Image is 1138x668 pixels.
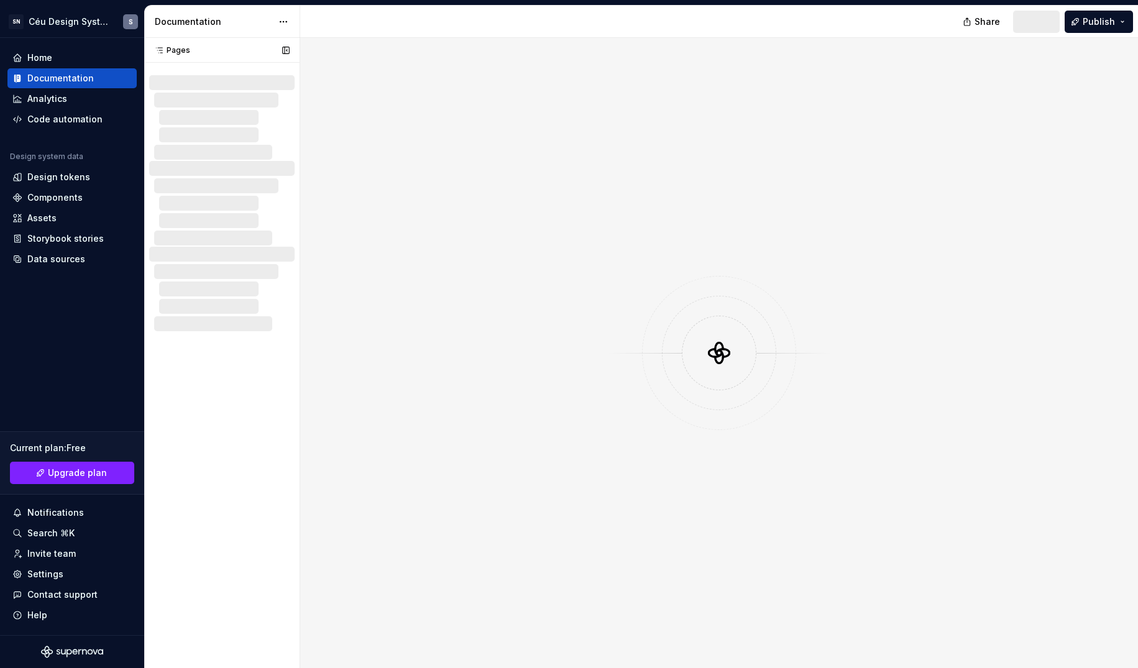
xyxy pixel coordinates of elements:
div: Notifications [27,506,84,519]
div: Home [27,52,52,64]
a: Documentation [7,68,137,88]
div: Code automation [27,113,103,126]
a: Assets [7,208,137,228]
a: Data sources [7,249,137,269]
div: Documentation [27,72,94,85]
a: Design tokens [7,167,137,187]
div: Contact support [27,588,98,601]
svg: Supernova Logo [41,646,103,658]
div: Design tokens [27,171,90,183]
div: Analytics [27,93,67,105]
button: Notifications [7,503,137,523]
a: Settings [7,564,137,584]
div: Storybook stories [27,232,104,245]
div: Pages [149,45,190,55]
div: Design system data [10,152,83,162]
button: Contact support [7,585,137,605]
button: SNCéu Design SystemS [2,8,142,35]
div: Search ⌘K [27,527,75,539]
button: Help [7,605,137,625]
div: Céu Design System [29,16,108,28]
div: S [129,17,133,27]
span: Share [975,16,1000,28]
a: Home [7,48,137,68]
div: Components [27,191,83,204]
div: Current plan : Free [10,442,134,454]
a: Storybook stories [7,229,137,249]
div: Invite team [27,547,76,560]
button: Share [957,11,1008,33]
button: Search ⌘K [7,523,137,543]
div: Documentation [155,16,272,28]
a: Upgrade plan [10,462,134,484]
div: Settings [27,568,63,580]
span: Publish [1083,16,1115,28]
div: Assets [27,212,57,224]
a: Invite team [7,544,137,564]
div: Data sources [27,253,85,265]
button: Publish [1065,11,1133,33]
div: Help [27,609,47,621]
div: SN [9,14,24,29]
a: Code automation [7,109,137,129]
a: Analytics [7,89,137,109]
span: Upgrade plan [48,467,107,479]
a: Components [7,188,137,208]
